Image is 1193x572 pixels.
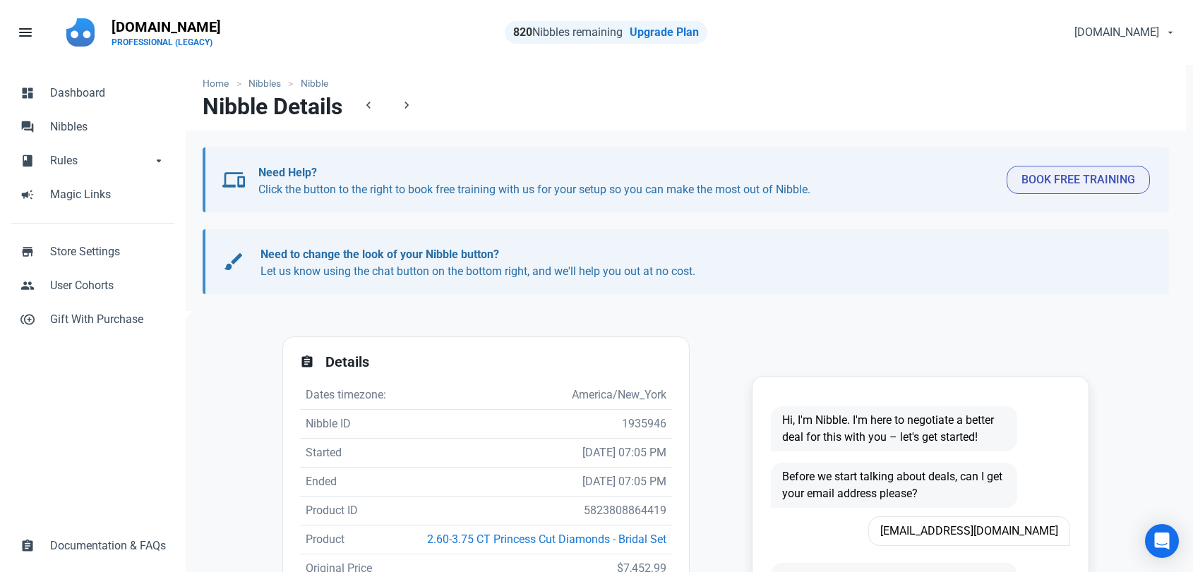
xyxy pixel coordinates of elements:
a: peopleUser Cohorts [11,269,174,303]
a: Upgrade Plan [630,25,699,39]
span: [EMAIL_ADDRESS][DOMAIN_NAME] [868,516,1070,546]
span: assignment [300,355,314,369]
span: Nibbles [50,118,166,135]
span: Magic Links [50,186,166,203]
span: Dashboard [50,85,166,102]
strong: 820 [513,25,532,39]
p: [DOMAIN_NAME] [112,17,221,37]
h1: Nibble Details [203,94,342,119]
td: Nibble ID [300,410,412,439]
span: chevron_left [361,98,376,112]
span: forum [20,118,35,133]
a: Nibbles [241,76,289,91]
p: PROFESSIONAL (LEGACY) [112,37,221,48]
td: Started [300,439,412,468]
a: campaignMagic Links [11,178,174,212]
a: [DOMAIN_NAME]PROFESSIONAL (LEGACY) [103,11,229,54]
span: brush [222,250,245,273]
td: Dates timezone: [300,381,412,410]
a: 2.60-3.75 CT Princess Cut Diamonds - Bridal Set [427,533,666,546]
span: Hi, I'm Nibble. I'm here to negotiate a better deal for this with you – let's get started! [771,406,1017,451]
a: chevron_right [389,94,424,118]
a: Home [203,76,236,91]
span: book [20,152,35,166]
a: chevron_left [351,94,386,118]
span: control_point_duplicate [20,311,35,325]
button: [DOMAIN_NAME] [1062,18,1185,47]
span: devices [222,169,245,191]
h2: Details [325,354,672,370]
span: store [20,243,35,257]
span: campaign [20,186,35,200]
a: forumNibbles [11,110,174,144]
td: 5823808864419 [413,497,673,525]
div: Open Intercom Messenger [1145,524,1179,558]
td: America/New_York [413,381,673,410]
a: control_point_duplicateGift With Purchase [11,303,174,336]
p: Click the button to the right to book free training with us for your setup so you can make the mo... [258,164,996,198]
span: User Cohorts [50,277,166,294]
a: dashboardDashboard [11,76,174,110]
span: Gift With Purchase [50,311,166,328]
span: Book Free Training [1021,171,1135,188]
nav: breadcrumbs [186,65,1186,94]
span: assignment [20,537,35,552]
span: Nibbles remaining [513,25,623,39]
a: storeStore Settings [11,235,174,269]
span: Before we start talking about deals, can I get your email address please? [771,463,1017,508]
span: people [20,277,35,291]
a: assignmentDocumentation & FAQs [11,529,174,563]
td: Product [300,525,412,554]
b: Need to change the look of your Nibble button? [260,248,499,261]
span: [DOMAIN_NAME] [1074,24,1159,41]
button: Book Free Training [1007,166,1150,194]
span: chevron_right [400,98,414,112]
td: [DATE] 07:05 PM [413,468,673,497]
span: Documentation & FAQs [50,537,166,554]
td: [DATE] 07:05 PM [413,439,673,468]
p: Let us know using the chat button on the bottom right, and we'll help you out at no cost. [260,246,1136,280]
a: bookRulesarrow_drop_down [11,144,174,178]
span: menu [17,24,34,41]
td: 1935946 [413,410,673,439]
span: dashboard [20,85,35,99]
td: Ended [300,468,412,497]
span: arrow_drop_down [152,152,166,166]
td: Product ID [300,497,412,525]
span: Rules [50,152,152,169]
b: Need Help? [258,166,317,179]
span: Store Settings [50,243,166,260]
